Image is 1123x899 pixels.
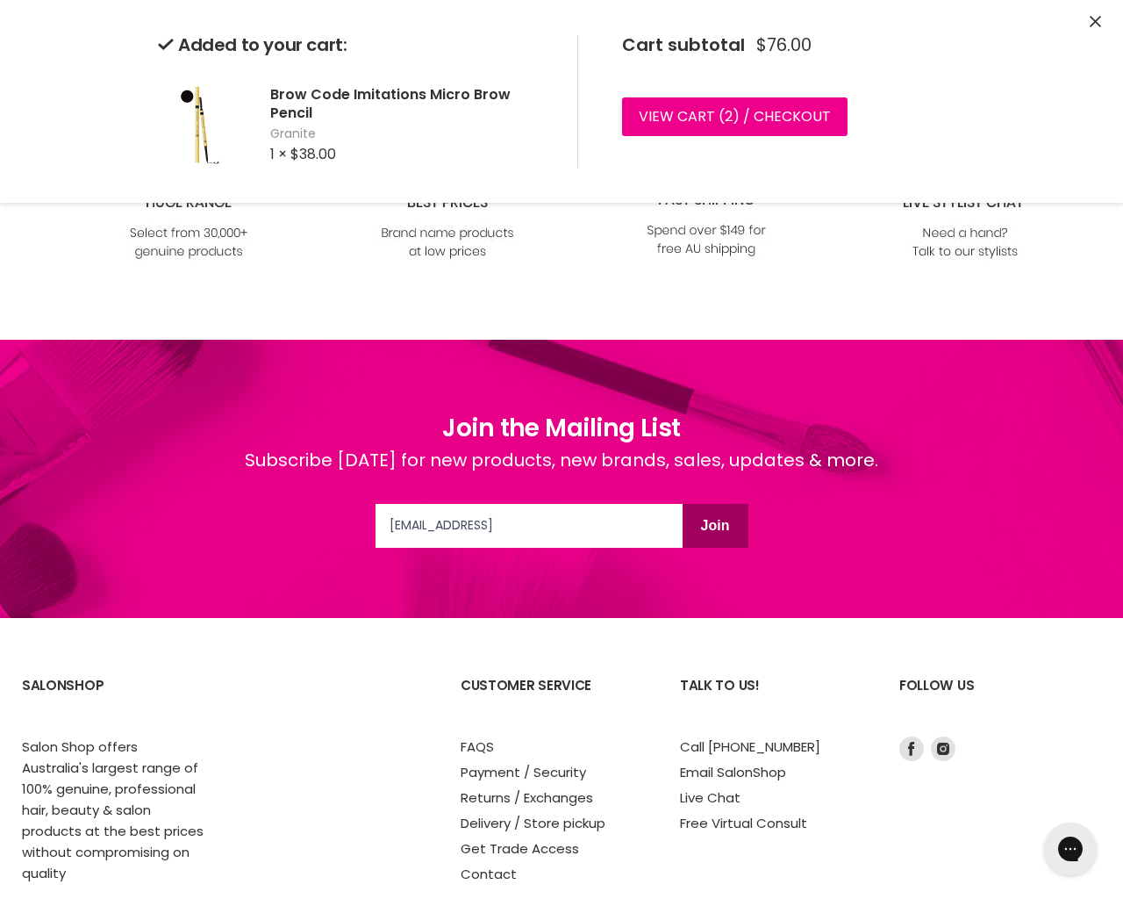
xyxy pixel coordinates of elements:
[680,664,864,737] h2: Talk to us!
[725,106,733,126] span: 2
[622,32,745,57] span: Cart subtotal
[461,839,579,858] a: Get Trade Access
[22,664,206,737] h2: SalonShop
[158,80,246,168] img: Brow Code Imitations Micro Brow Pencil
[680,814,807,832] a: Free Virtual Consult
[245,447,878,504] div: Subscribe [DATE] for new products, new brands, sales, updates & more.
[270,85,549,122] h2: Brow Code Imitations Micro Brow Pencil
[245,410,878,447] h1: Join the Mailing List
[376,504,683,548] input: Email
[461,737,494,756] a: FAQS
[680,763,786,781] a: Email SalonShop
[622,97,848,136] a: View cart (2) / Checkout
[1035,816,1105,881] iframe: Gorgias live chat messenger
[756,35,812,55] span: $76.00
[680,788,740,807] a: Live Chat
[461,814,605,832] a: Delivery / Store pickup
[461,788,593,807] a: Returns / Exchanges
[158,35,549,55] h2: Added to your cart:
[270,126,549,143] span: Granite
[1090,13,1101,32] button: Close
[290,144,336,164] span: $38.00
[461,763,586,781] a: Payment / Security
[899,664,1101,737] h2: Follow us
[680,737,820,756] a: Call [PHONE_NUMBER]
[461,664,645,737] h2: Customer Service
[461,865,517,883] a: Contact
[683,504,748,548] button: Join
[270,144,287,164] span: 1 ×
[22,737,206,884] p: Salon Shop offers Australia's largest range of 100% genuine, professional hair, beauty & salon pr...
